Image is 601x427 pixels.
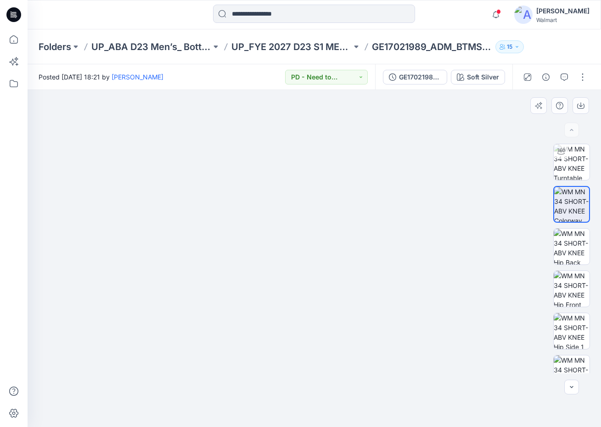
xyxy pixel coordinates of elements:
[507,42,512,52] p: 15
[554,271,590,307] img: WM MN 34 SHORT-ABV KNEE Hip Front
[39,72,163,82] span: Posted [DATE] 18:21 by
[554,313,590,349] img: WM MN 34 SHORT-ABV KNEE Hip Side 1
[554,355,590,391] img: WM MN 34 SHORT-ABV KNEE Hip Side 2
[39,40,71,53] a: Folders
[451,70,505,84] button: Soft Silver
[536,17,590,23] div: Walmart
[467,72,499,82] div: Soft Silver
[372,40,492,53] p: GE17021989_ADM_BTMS PULLON CARGO SHORT
[112,73,163,81] a: [PERSON_NAME]
[399,72,441,82] div: GE17021989_ADM_BTMS PULLON CARGO SHORT
[539,70,553,84] button: Details
[554,144,590,180] img: WM MN 34 SHORT-ABV KNEE Turntable with Avatar
[383,70,447,84] button: GE17021989_ADM_BTMS PULLON CARGO SHORT
[536,6,590,17] div: [PERSON_NAME]
[554,187,589,222] img: WM MN 34 SHORT-ABV KNEE Colorway wo Avatar
[91,40,211,53] a: UP_ABA D23 Men’s_ Bottoms
[231,40,351,53] a: UP_FYE 2027 D23 S1 MENS BOTTOMS_ABA
[514,6,533,24] img: avatar
[495,40,524,53] button: 15
[554,229,590,264] img: WM MN 34 SHORT-ABV KNEE Hip Back
[85,29,544,427] img: eyJhbGciOiJIUzI1NiIsImtpZCI6IjAiLCJzbHQiOiJzZXMiLCJ0eXAiOiJKV1QifQ.eyJkYXRhIjp7InR5cGUiOiJzdG9yYW...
